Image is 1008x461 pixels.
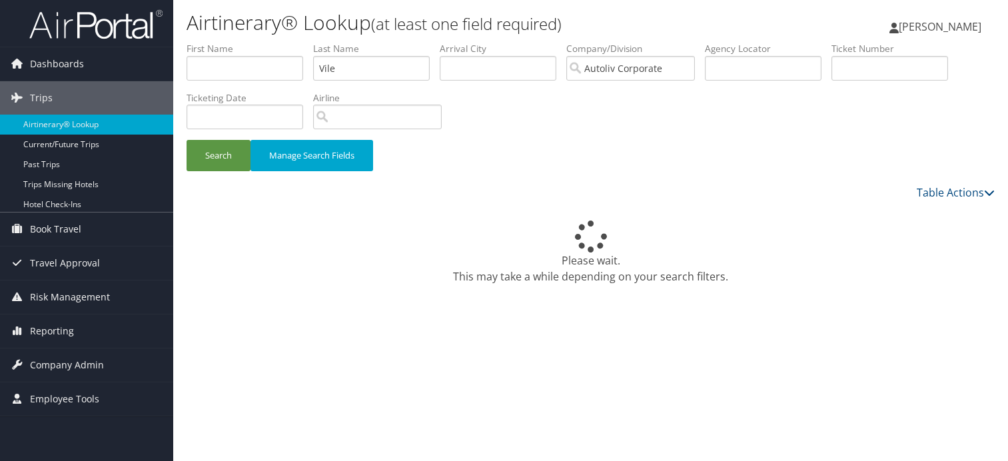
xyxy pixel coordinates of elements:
span: Reporting [30,314,74,348]
label: Last Name [313,42,440,55]
label: Agency Locator [705,42,831,55]
span: Risk Management [30,280,110,314]
a: Table Actions [917,185,995,200]
label: Ticket Number [831,42,958,55]
button: Manage Search Fields [251,140,373,171]
button: Search [187,140,251,171]
h1: Airtinerary® Lookup [187,9,726,37]
span: Book Travel [30,213,81,246]
span: Travel Approval [30,246,100,280]
a: [PERSON_NAME] [889,7,995,47]
label: Arrival City [440,42,566,55]
label: First Name [187,42,313,55]
img: airportal-logo.png [29,9,163,40]
label: Ticketing Date [187,91,313,105]
span: Dashboards [30,47,84,81]
span: Trips [30,81,53,115]
span: Company Admin [30,348,104,382]
label: Company/Division [566,42,705,55]
div: Please wait. This may take a while depending on your search filters. [187,221,995,284]
small: (at least one field required) [371,13,562,35]
span: [PERSON_NAME] [899,19,981,34]
span: Employee Tools [30,382,99,416]
label: Airline [313,91,452,105]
